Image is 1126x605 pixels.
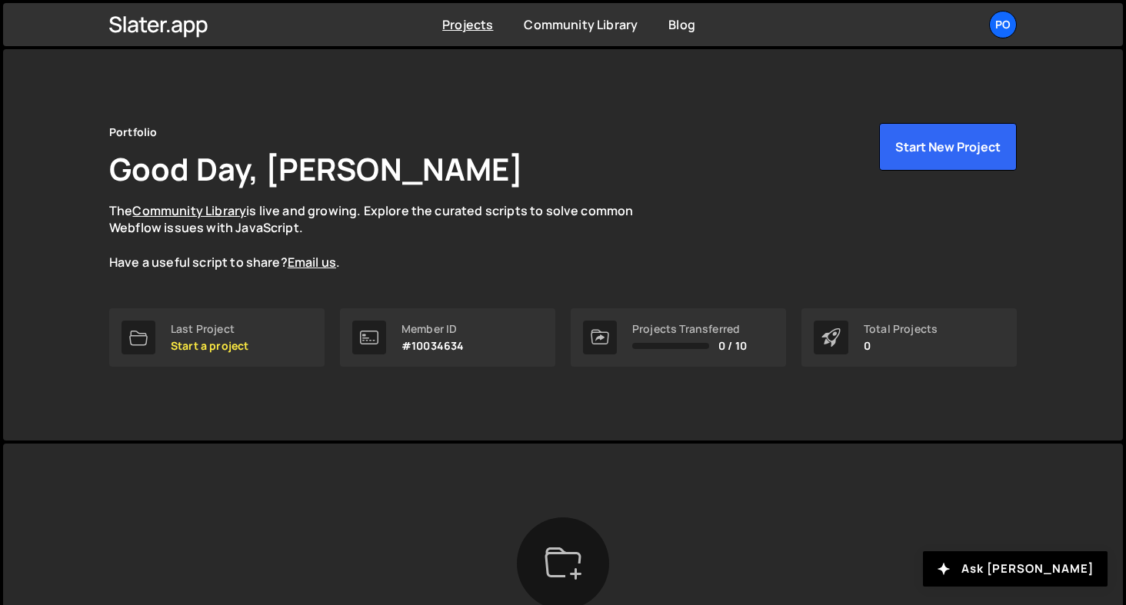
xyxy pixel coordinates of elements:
[401,323,464,335] div: Member ID
[989,11,1017,38] a: Po
[132,202,246,219] a: Community Library
[288,254,336,271] a: Email us
[109,308,325,367] a: Last Project Start a project
[109,148,523,190] h1: Good Day, [PERSON_NAME]
[923,551,1108,587] button: Ask [PERSON_NAME]
[524,16,638,33] a: Community Library
[442,16,493,33] a: Projects
[879,123,1017,171] button: Start New Project
[668,16,695,33] a: Blog
[718,340,747,352] span: 0 / 10
[171,340,248,352] p: Start a project
[632,323,747,335] div: Projects Transferred
[109,202,663,271] p: The is live and growing. Explore the curated scripts to solve common Webflow issues with JavaScri...
[401,340,464,352] p: #10034634
[171,323,248,335] div: Last Project
[109,123,157,141] div: Portfolio
[864,340,938,352] p: 0
[864,323,938,335] div: Total Projects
